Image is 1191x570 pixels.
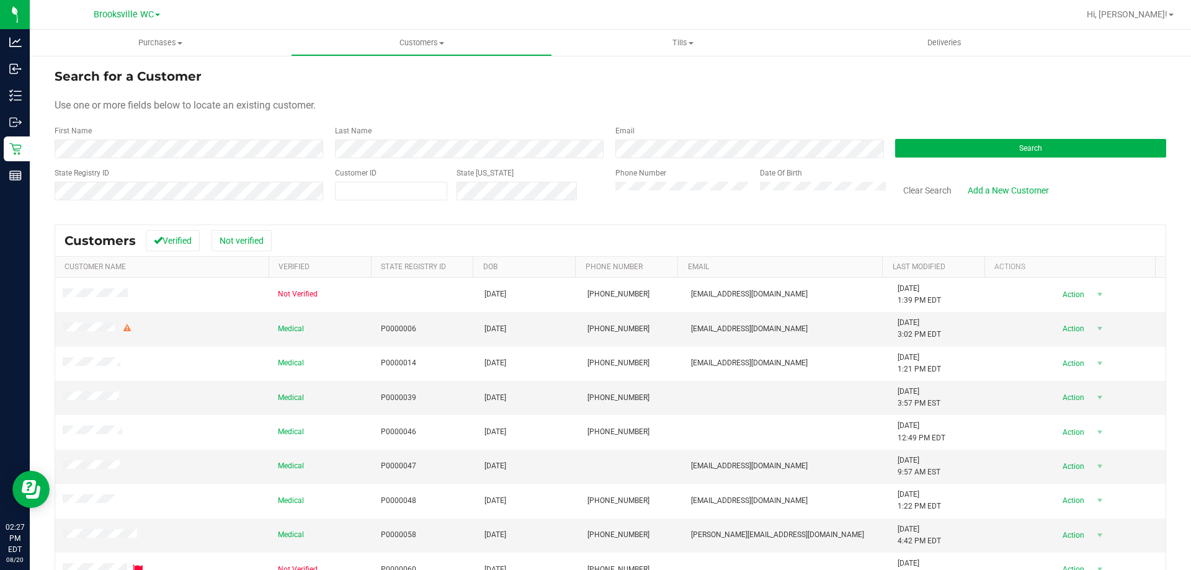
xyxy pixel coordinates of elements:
span: Hi, [PERSON_NAME]! [1087,9,1167,19]
span: select [1092,458,1107,475]
span: P0000047 [381,460,416,472]
span: select [1092,355,1107,372]
span: Action [1051,458,1092,475]
span: [EMAIL_ADDRESS][DOMAIN_NAME] [691,357,808,369]
span: P0000039 [381,392,416,404]
inline-svg: Retail [9,143,22,155]
span: [PHONE_NUMBER] [587,495,649,507]
span: Not Verified [278,288,318,300]
span: select [1092,286,1107,303]
span: Purchases [30,37,291,48]
span: [DATE] [484,323,506,335]
span: select [1092,527,1107,544]
span: [DATE] [484,392,506,404]
a: Customers [291,30,552,56]
span: P0000046 [381,426,416,438]
a: State Registry Id [381,262,446,271]
span: Medical [278,460,304,472]
button: Not verified [212,230,272,251]
button: Clear Search [895,180,960,201]
span: Customers [292,37,551,48]
span: Action [1051,389,1092,406]
a: Phone Number [586,262,643,271]
span: Search for a Customer [55,69,202,84]
button: Search [895,139,1166,158]
span: [EMAIL_ADDRESS][DOMAIN_NAME] [691,460,808,472]
span: [DATE] [484,426,506,438]
label: State [US_STATE] [457,167,514,179]
a: Email [688,262,709,271]
span: Medical [278,529,304,541]
span: [DATE] 12:49 PM EDT [898,420,945,443]
span: [PHONE_NUMBER] [587,323,649,335]
a: Customer Name [65,262,126,271]
label: State Registry ID [55,167,109,179]
span: [EMAIL_ADDRESS][DOMAIN_NAME] [691,288,808,300]
span: Tills [553,37,813,48]
span: [DATE] 1:39 PM EDT [898,283,941,306]
p: 08/20 [6,555,24,564]
label: Customer ID [335,167,377,179]
span: Medical [278,392,304,404]
span: select [1092,424,1107,441]
span: Action [1051,424,1092,441]
span: [DATE] 9:57 AM EST [898,455,940,478]
span: Medical [278,426,304,438]
span: [EMAIL_ADDRESS][DOMAIN_NAME] [691,323,808,335]
span: [DATE] [484,495,506,507]
div: Actions [994,262,1150,271]
span: Action [1051,492,1092,509]
span: [DATE] 3:57 PM EST [898,386,940,409]
span: [DATE] [484,460,506,472]
a: Tills [552,30,813,56]
span: [PHONE_NUMBER] [587,426,649,438]
a: Purchases [30,30,291,56]
label: Phone Number [615,167,666,179]
span: [DATE] [484,529,506,541]
span: P0000006 [381,323,416,335]
a: Deliveries [814,30,1075,56]
a: Last Modified [893,262,945,271]
span: Action [1051,355,1092,372]
span: Use one or more fields below to locate an existing customer. [55,99,316,111]
span: Action [1051,527,1092,544]
inline-svg: Inventory [9,89,22,102]
span: select [1092,389,1107,406]
span: P0000048 [381,495,416,507]
a: Verified [279,262,310,271]
inline-svg: Inbound [9,63,22,75]
p: 02:27 PM EDT [6,522,24,555]
span: Medical [278,495,304,507]
span: P0000014 [381,357,416,369]
inline-svg: Analytics [9,36,22,48]
button: Verified [146,230,200,251]
a: Add a New Customer [960,180,1057,201]
span: Action [1051,286,1092,303]
span: [DATE] 1:21 PM EDT [898,352,941,375]
span: [DATE] 3:02 PM EDT [898,317,941,341]
inline-svg: Outbound [9,116,22,128]
span: Medical [278,357,304,369]
span: Brooksville WC [94,9,154,20]
span: [DATE] [484,357,506,369]
span: Customers [65,233,136,248]
inline-svg: Reports [9,169,22,182]
span: [DATE] 1:22 PM EDT [898,489,941,512]
a: DOB [483,262,497,271]
span: Search [1019,144,1042,153]
span: [PHONE_NUMBER] [587,357,649,369]
iframe: Resource center [12,471,50,508]
span: Action [1051,320,1092,337]
span: Medical [278,323,304,335]
span: [DATE] [484,288,506,300]
span: [PHONE_NUMBER] [587,529,649,541]
label: Date Of Birth [760,167,802,179]
span: [DATE] 4:42 PM EDT [898,523,941,547]
span: Deliveries [911,37,978,48]
span: P0000058 [381,529,416,541]
label: Email [615,125,635,136]
label: First Name [55,125,92,136]
span: select [1092,320,1107,337]
span: [PERSON_NAME][EMAIL_ADDRESS][DOMAIN_NAME] [691,529,864,541]
label: Last Name [335,125,372,136]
